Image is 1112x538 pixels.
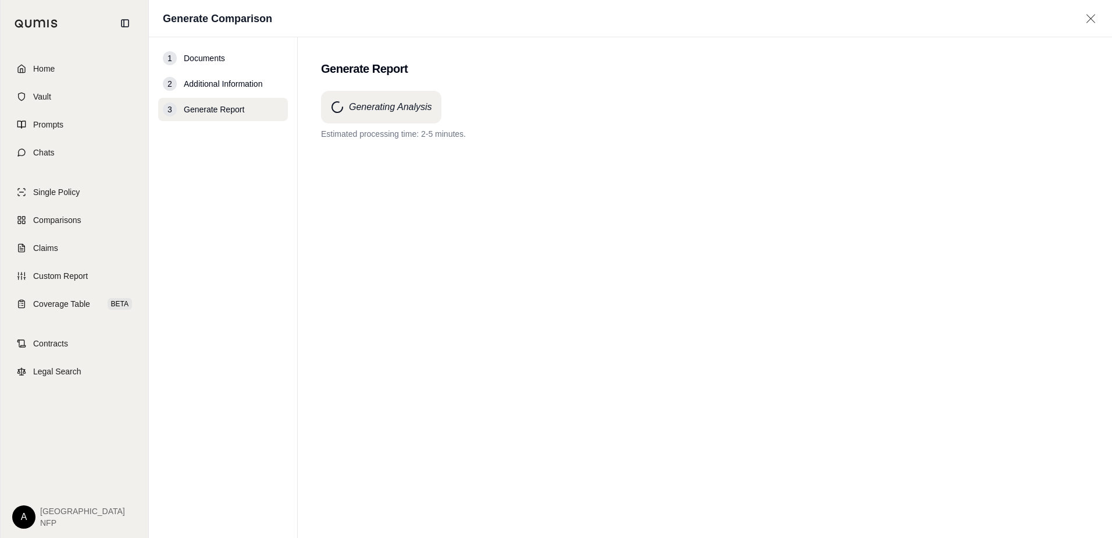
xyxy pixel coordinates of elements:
[321,128,1089,140] p: Estimated processing time: 2-5 minutes.
[33,338,68,349] span: Contracts
[12,505,35,529] div: A
[116,14,134,33] button: Collapse sidebar
[33,242,58,254] span: Claims
[33,91,51,102] span: Vault
[8,56,141,82] a: Home
[8,263,141,289] a: Custom Report
[8,84,141,109] a: Vault
[108,298,132,310] span: BETA
[15,19,58,28] img: Qumis Logo
[8,140,141,165] a: Chats
[40,517,125,529] span: NFP
[8,112,141,137] a: Prompts
[33,298,90,310] span: Coverage Table
[163,102,177,116] div: 3
[184,78,262,90] span: Additional Information
[8,235,141,261] a: Claims
[33,270,88,282] span: Custom Report
[33,366,81,377] span: Legal Search
[163,51,177,65] div: 1
[163,77,177,91] div: 2
[8,179,141,205] a: Single Policy
[184,52,225,64] span: Documents
[33,63,55,75] span: Home
[33,214,81,226] span: Comparisons
[33,147,55,158] span: Chats
[184,104,244,115] span: Generate Report
[8,207,141,233] a: Comparisons
[8,291,141,317] a: Coverage TableBETA
[33,186,80,198] span: Single Policy
[33,119,63,130] span: Prompts
[163,10,272,27] h1: Generate Comparison
[8,359,141,384] a: Legal Search
[8,331,141,356] a: Contracts
[349,100,432,114] h4: Generating Analysis
[40,505,125,517] span: [GEOGRAPHIC_DATA]
[321,61,1089,77] h2: Generate Report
